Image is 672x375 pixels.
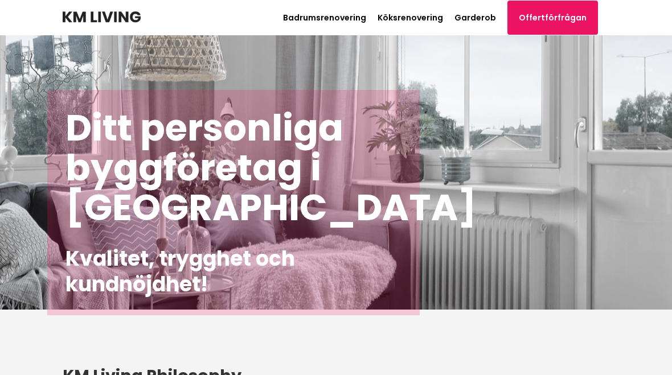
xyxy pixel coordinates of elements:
a: Badrumsrenovering [283,12,366,23]
h1: Ditt personliga byggföretag i [GEOGRAPHIC_DATA] [65,108,401,228]
a: Garderob [454,12,496,23]
a: Offertförfrågan [507,1,598,35]
h2: Kvalitet, trygghet och kundnöjdhet! [65,246,401,297]
a: Köksrenovering [378,12,443,23]
img: KM Living [63,11,141,23]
